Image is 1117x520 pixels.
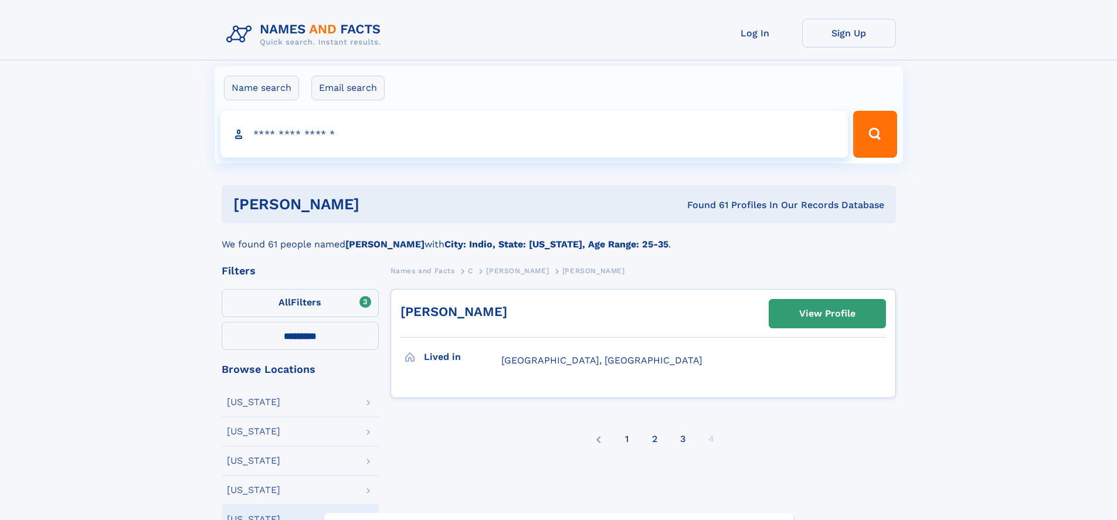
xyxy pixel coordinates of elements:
[227,485,280,495] div: [US_STATE]
[224,76,299,100] label: Name search
[680,424,685,454] a: 3
[222,223,896,251] div: We found 61 people named with .
[562,267,625,275] span: [PERSON_NAME]
[391,263,455,278] a: Names and Facts
[227,456,280,465] div: [US_STATE]
[227,427,280,436] div: [US_STATE]
[444,239,668,250] b: City: Indio, State: [US_STATE], Age Range: 25-35
[222,364,379,375] div: Browse Locations
[486,263,549,278] a: [PERSON_NAME]
[501,355,702,366] span: [GEOGRAPHIC_DATA], [GEOGRAPHIC_DATA]
[227,397,280,407] div: [US_STATE]
[424,347,501,367] h3: Lived in
[652,424,657,454] a: 2
[222,19,391,50] img: Logo Names and Facts
[468,267,473,275] span: C
[222,266,379,276] div: Filters
[802,19,896,47] a: Sign Up
[222,289,379,317] label: Filters
[708,424,714,454] div: 4
[345,239,425,250] b: [PERSON_NAME]
[468,263,473,278] a: C
[853,111,897,158] button: Search Button
[592,424,606,454] a: Previous
[311,76,385,100] label: Email search
[486,267,549,275] span: [PERSON_NAME]
[799,300,855,327] div: View Profile
[233,197,524,212] h1: [PERSON_NAME]
[625,424,629,454] a: 1
[279,297,291,308] span: All
[400,304,507,319] a: [PERSON_NAME]
[708,19,802,47] a: Log In
[523,199,884,212] div: Found 61 Profiles In Our Records Database
[769,300,885,328] a: View Profile
[220,111,848,158] input: search input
